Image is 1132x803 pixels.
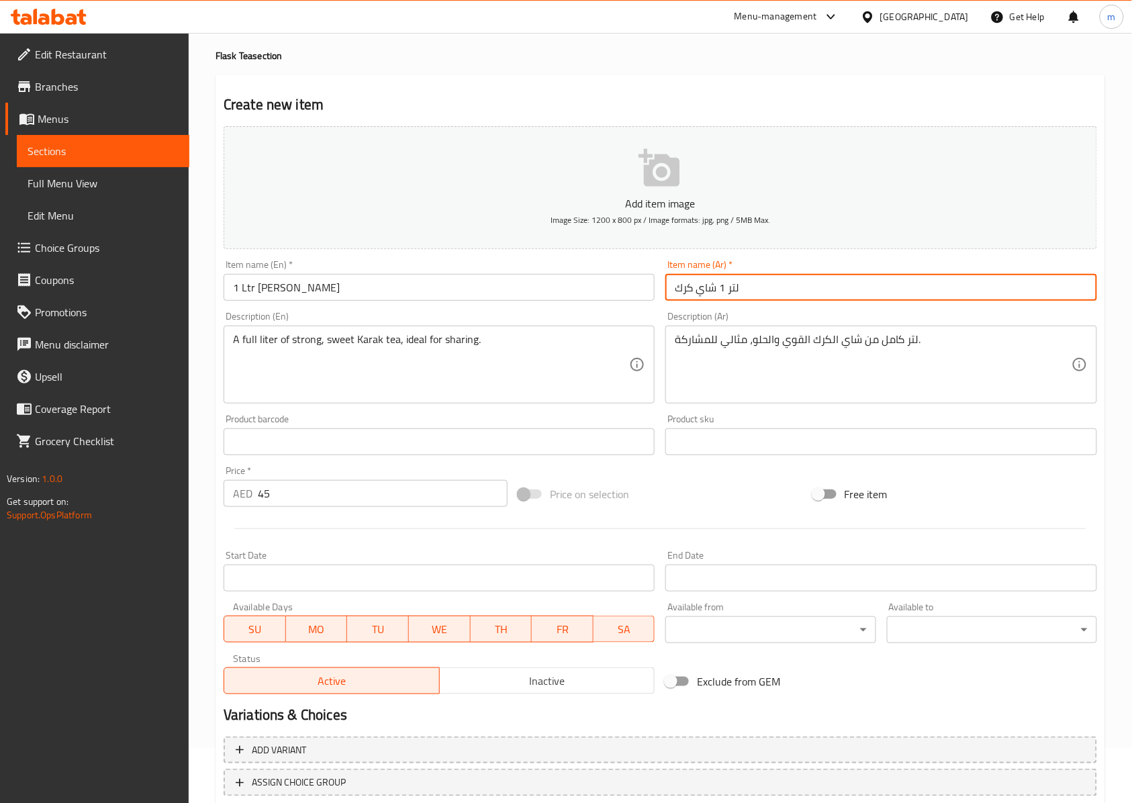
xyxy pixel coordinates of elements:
button: Active [224,667,440,694]
span: Add variant [252,742,306,759]
a: Coverage Report [5,393,189,425]
a: Coupons [5,264,189,296]
div: ​ [665,616,876,643]
span: Choice Groups [35,240,179,256]
button: ASSIGN CHOICE GROUP [224,769,1097,796]
a: Edit Restaurant [5,38,189,70]
div: ​ [887,616,1097,643]
input: Please enter product sku [665,428,1096,455]
span: Image Size: 1200 x 800 px / Image formats: jpg, png / 5MB Max. [551,212,770,228]
span: m [1108,9,1116,24]
p: Add item image [244,195,1076,211]
input: Please enter price [258,480,508,507]
span: Menus [38,111,179,127]
button: Inactive [439,667,655,694]
a: Promotions [5,296,189,328]
textarea: A full liter of strong, sweet Karak tea, ideal for sharing. [233,333,629,397]
span: Full Menu View [28,175,179,191]
button: TH [471,616,532,643]
span: ASSIGN CHOICE GROUP [252,774,346,791]
button: Add item imageImage Size: 1200 x 800 px / Image formats: jpg, png / 5MB Max. [224,126,1097,249]
span: FR [537,620,588,639]
div: Menu-management [735,9,817,25]
span: WE [414,620,465,639]
span: TH [476,620,527,639]
span: 1.0.0 [42,470,62,487]
span: Promotions [35,304,179,320]
h2: Create new item [224,95,1097,115]
span: Coverage Report [35,401,179,417]
button: SA [594,616,655,643]
span: Version: [7,470,40,487]
a: Choice Groups [5,232,189,264]
button: WE [409,616,471,643]
h4: Flask Tea section [216,49,1105,62]
a: Upsell [5,361,189,393]
span: Edit Menu [28,207,179,224]
span: Edit Restaurant [35,46,179,62]
input: Enter name Ar [665,274,1096,301]
span: Inactive [445,671,650,691]
span: Price on selection [550,486,629,502]
a: Sections [17,135,189,167]
a: Grocery Checklist [5,425,189,457]
span: Grocery Checklist [35,433,179,449]
button: SU [224,616,286,643]
span: Branches [35,79,179,95]
button: Add variant [224,737,1097,764]
input: Please enter product barcode [224,428,655,455]
span: Upsell [35,369,179,385]
p: AED [233,485,252,502]
span: Sections [28,143,179,159]
textarea: لتر كامل من شاي الكرك القوي والحلو، مثالي للمشاركة. [675,333,1071,397]
span: Coupons [35,272,179,288]
div: [GEOGRAPHIC_DATA] [880,9,969,24]
a: Menu disclaimer [5,328,189,361]
span: MO [291,620,342,639]
span: Exclude from GEM [697,673,780,690]
a: Support.OpsPlatform [7,506,92,524]
span: Active [230,671,434,691]
button: TU [347,616,409,643]
button: MO [286,616,348,643]
a: Branches [5,70,189,103]
a: Edit Menu [17,199,189,232]
span: Menu disclaimer [35,336,179,352]
span: SU [230,620,281,639]
span: Get support on: [7,493,68,510]
h2: Variations & Choices [224,705,1097,725]
span: SA [599,620,650,639]
button: FR [532,616,594,643]
input: Enter name En [224,274,655,301]
span: TU [352,620,404,639]
span: Free item [845,486,888,502]
a: Full Menu View [17,167,189,199]
a: Menus [5,103,189,135]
